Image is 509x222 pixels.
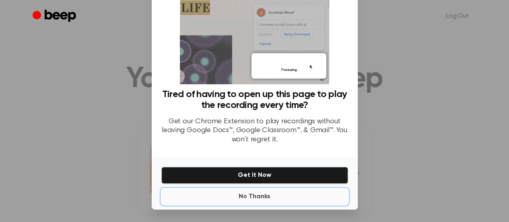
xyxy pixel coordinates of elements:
a: Log Out [438,6,477,26]
h3: Tired of having to open up this page to play the recording every time? [161,89,348,111]
p: Get our Chrome Extension to play recordings without leaving Google Docs™, Google Classroom™, & Gm... [161,117,348,145]
button: No Thanks [161,189,348,205]
button: Get It Now [161,167,348,184]
a: Beep [33,8,78,24]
